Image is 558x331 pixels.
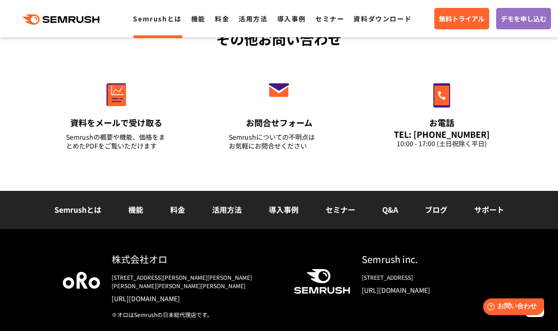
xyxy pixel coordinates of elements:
a: 料金 [215,14,229,23]
div: Semrushについての不明点は お気軽にお問合せください [229,133,329,150]
div: TEL: [PHONE_NUMBER] [392,129,492,139]
a: 資料をメールで受け取る Semrushの概要や機能、価格をまとめたPDFをご覧いただけます [46,63,186,162]
a: セミナー [315,14,344,23]
a: Q&A [382,204,398,215]
a: 活用方法 [239,14,267,23]
div: お問合せフォーム [229,117,329,128]
a: 機能 [128,204,143,215]
a: セミナー [325,204,355,215]
div: 10:00 - 17:00 (土日祝除く平日) [392,139,492,148]
a: 活用方法 [212,204,242,215]
div: 資料をメールで受け取る [66,117,166,128]
a: Semrushとは [54,204,101,215]
a: [URL][DOMAIN_NAME] [112,294,279,303]
div: [STREET_ADDRESS][PERSON_NAME][PERSON_NAME][PERSON_NAME][PERSON_NAME][PERSON_NAME] [112,273,279,290]
span: デモを申し込む [501,14,546,24]
div: お電話 [392,117,492,128]
a: 料金 [170,204,185,215]
div: Semrush inc. [362,252,495,266]
div: ※オロはSemrushの日本総代理店です。 [112,311,279,319]
a: お問合せフォーム Semrushについての不明点はお気軽にお問合せください [209,63,349,162]
a: [URL][DOMAIN_NAME] [362,285,495,295]
a: 導入事例 [277,14,306,23]
div: その他お問い合わせ [35,28,523,49]
div: [STREET_ADDRESS] [362,273,495,282]
div: 株式会社オロ [112,252,279,266]
a: 導入事例 [269,204,299,215]
span: 無料トライアル [439,14,485,24]
iframe: Help widget launcher [475,295,548,321]
img: oro company [63,272,100,289]
div: Semrushの概要や機能、価格をまとめたPDFをご覧いただけます [66,133,166,150]
a: 無料トライアル [434,8,489,29]
a: デモを申し込む [496,8,551,29]
a: Semrushとは [133,14,181,23]
a: サポート [474,204,504,215]
a: ブログ [425,204,447,215]
a: 資料ダウンロード [353,14,412,23]
a: 機能 [191,14,206,23]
